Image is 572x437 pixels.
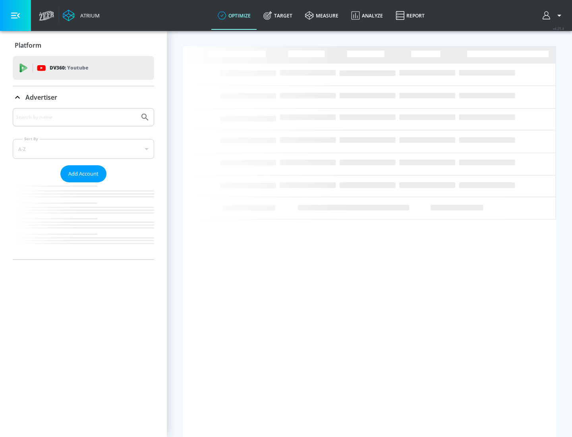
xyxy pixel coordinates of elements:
[13,56,154,80] div: DV360: Youtube
[60,165,106,182] button: Add Account
[13,34,154,56] div: Platform
[13,139,154,159] div: A-Z
[16,112,136,122] input: Search by name
[389,1,431,30] a: Report
[50,64,88,72] p: DV360:
[13,182,154,259] nav: list of Advertiser
[77,12,100,19] div: Atrium
[13,86,154,108] div: Advertiser
[25,93,57,102] p: Advertiser
[67,64,88,72] p: Youtube
[553,26,564,31] span: v 4.25.4
[211,1,257,30] a: optimize
[23,136,40,141] label: Sort By
[13,108,154,259] div: Advertiser
[257,1,299,30] a: Target
[63,10,100,21] a: Atrium
[345,1,389,30] a: Analyze
[299,1,345,30] a: measure
[68,169,99,178] span: Add Account
[15,41,41,50] p: Platform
